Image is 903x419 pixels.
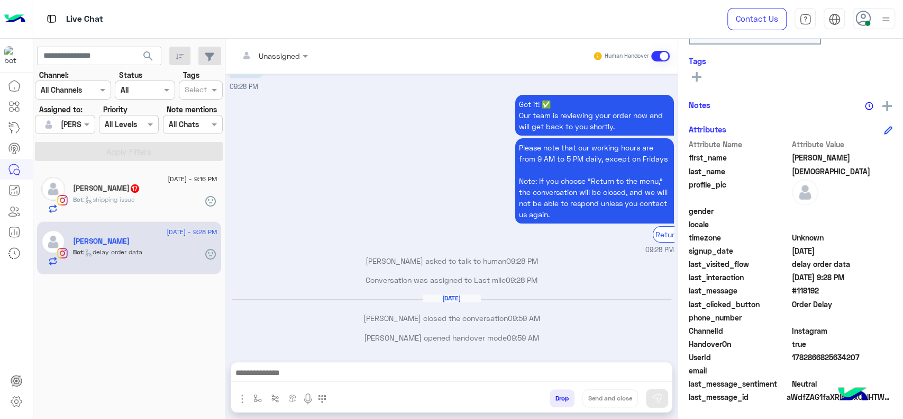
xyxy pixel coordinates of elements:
img: create order [288,394,297,403]
span: search [142,50,154,63]
p: [PERSON_NAME] closed the conversation [230,313,674,324]
span: 09:28 PM [506,256,538,265]
img: defaultAdmin.png [41,177,65,201]
span: last_visited_flow [689,258,790,270]
span: [DATE] - 9:28 PM [167,227,217,237]
img: send attachment [236,393,249,405]
img: notes [865,102,873,110]
span: Unknown [792,232,893,243]
span: 09:28 PM [506,275,537,284]
img: send voice note [302,393,314,405]
span: Youssef [792,152,893,163]
span: 09:59 AM [507,333,539,342]
p: Live Chat [66,12,103,26]
span: 2025-08-17T18:28:28.301Z [792,272,893,283]
span: gender [689,206,790,217]
span: 09:28 PM [645,245,674,255]
img: add [882,101,892,111]
span: timezone [689,232,790,243]
img: tab [799,13,811,25]
span: last_interaction [689,272,790,283]
span: delay order data [792,258,893,270]
button: select flow [249,389,267,407]
span: : delay order data [83,248,142,256]
span: Bot [73,195,83,203]
button: Trigger scenario [267,389,284,407]
img: select flow [253,394,262,403]
img: make a call [318,395,326,403]
button: search [135,47,161,69]
button: create order [284,389,302,407]
img: defaultAdmin.png [41,230,65,254]
small: Human Handover [605,52,649,60]
span: last_message_id [689,391,785,403]
span: last_message [689,285,790,296]
span: signup_date [689,245,790,256]
span: true [792,338,893,350]
div: Select [183,84,207,97]
span: last_name [689,166,790,177]
a: Contact Us [727,8,787,30]
span: phone_number [689,312,790,323]
h6: Attributes [689,124,726,134]
p: [PERSON_NAME] opened handover mode [230,332,674,343]
span: Bot [73,248,83,256]
img: defaultAdmin.png [792,179,818,206]
span: last_message_sentiment [689,378,790,389]
span: [DATE] - 9:16 PM [168,174,217,184]
span: 09:59 AM [508,314,540,323]
img: Logo [4,8,25,30]
div: Return to main menu [653,226,703,243]
span: aWdfZAG1faXRlbToxOklHTWVzc2FnZAUlEOjE3ODQxNDYxODU3MTcyNzQwOjM0MDI4MjM2Njg0MTcxMDMwMTI0NDI1OTk4NDQ... [787,391,892,403]
span: null [792,312,893,323]
p: Conversation was assigned to Last mile [230,274,674,286]
h6: [DATE] [423,295,481,302]
img: send message [652,393,662,404]
span: Order Delay [792,299,893,310]
span: Muhammad [792,166,893,177]
span: locale [689,219,790,230]
h6: Tags [689,56,892,66]
button: Drop [550,389,574,407]
p: 17/8/2025, 9:28 PM [515,138,674,224]
span: 0 [792,378,893,389]
span: null [792,219,893,230]
span: email [689,365,790,376]
span: null [792,365,893,376]
h5: Alya mohiy [73,184,140,193]
label: Channel: [39,69,69,81]
span: UserId [689,352,790,363]
span: HandoverOn [689,338,790,350]
span: first_name [689,152,790,163]
span: Attribute Value [792,139,893,150]
button: Send and close [582,389,638,407]
img: Trigger scenario [271,394,279,403]
img: hulul-logo.png [834,377,871,414]
img: Instagram [57,248,68,258]
p: 17/8/2025, 9:28 PM [515,95,674,136]
img: defaultAdmin.png [41,117,56,132]
button: Apply Filters [35,142,223,161]
a: tab [795,8,816,30]
span: : shipping issue [83,195,135,203]
span: 17 [131,184,139,193]
span: null [792,206,893,217]
span: 1782866825634207 [792,352,893,363]
img: profile [879,13,892,26]
img: tab [828,13,841,25]
span: last_clicked_button [689,299,790,310]
img: tab [45,12,58,25]
label: Priority [103,104,127,115]
img: 317874714732967 [4,46,23,65]
span: 2025-07-23T15:06:03.525Z [792,245,893,256]
h5: Youssef Muhammad [73,237,130,246]
span: 09:28 PM [230,83,258,91]
span: ChannelId [689,325,790,336]
label: Note mentions [167,104,217,115]
label: Assigned to: [39,104,83,115]
span: 8 [792,325,893,336]
img: Instagram [57,195,68,206]
h6: Notes [689,100,710,110]
span: #118192 [792,285,893,296]
label: Tags [183,69,199,81]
